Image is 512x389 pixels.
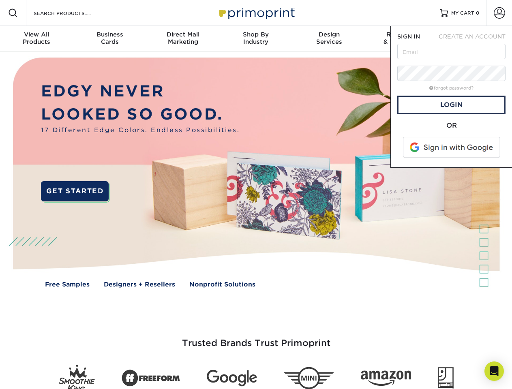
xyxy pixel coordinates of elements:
span: 17 Different Edge Colors. Endless Possibilities. [41,126,240,135]
a: Free Samples [45,280,90,289]
img: Primoprint [216,4,297,21]
div: Industry [219,31,292,45]
a: DesignServices [293,26,366,52]
span: 0 [476,10,480,16]
img: Goodwill [438,367,454,389]
div: Services [293,31,366,45]
span: Shop By [219,31,292,38]
span: CREATE AN ACCOUNT [439,33,506,40]
a: Resources& Templates [366,26,439,52]
a: Shop ByIndustry [219,26,292,52]
div: Open Intercom Messenger [484,361,504,381]
input: SEARCH PRODUCTS..... [33,8,112,18]
a: GET STARTED [41,181,109,201]
span: Business [73,31,146,38]
p: EDGY NEVER [41,80,240,103]
a: Nonprofit Solutions [189,280,255,289]
div: Cards [73,31,146,45]
img: Google [207,370,257,387]
p: LOOKED SO GOOD. [41,103,240,126]
a: BusinessCards [73,26,146,52]
div: & Templates [366,31,439,45]
span: SIGN IN [397,33,420,40]
a: Direct MailMarketing [146,26,219,52]
span: Resources [366,31,439,38]
h3: Trusted Brands Trust Primoprint [19,318,493,358]
div: OR [397,121,506,130]
a: Login [397,96,506,114]
img: Amazon [361,371,411,386]
input: Email [397,44,506,59]
span: Design [293,31,366,38]
a: forgot password? [429,85,473,91]
div: Marketing [146,31,219,45]
span: MY CART [451,10,474,17]
a: Designers + Resellers [104,280,175,289]
span: Direct Mail [146,31,219,38]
